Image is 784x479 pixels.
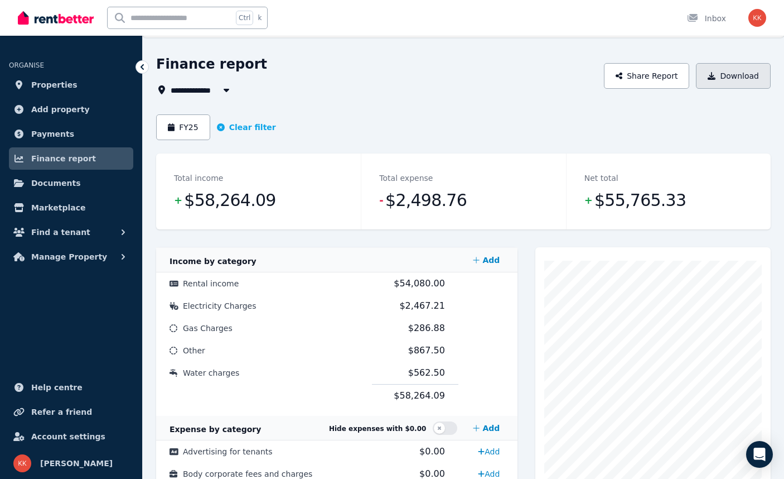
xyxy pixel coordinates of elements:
a: Payments [9,123,133,145]
a: Refer a friend [9,401,133,423]
span: $0.00 [419,468,445,479]
img: Klevis Kllogjri [13,454,31,472]
span: Hide expenses with $0.00 [329,425,426,433]
span: k [258,13,262,22]
span: [PERSON_NAME] [40,457,113,470]
span: Find a tenant [31,226,90,239]
a: Properties [9,74,133,96]
button: Share Report [604,63,690,89]
span: Gas Charges [183,324,233,333]
span: Payments [31,127,74,141]
button: Clear filter [217,122,276,133]
span: Income by category [170,257,257,266]
span: Finance report [31,152,96,165]
span: Help centre [31,381,83,394]
span: Expense by category [170,425,261,434]
span: - [379,193,383,208]
span: $54,080.00 [394,278,445,289]
span: $2,498.76 [385,189,467,212]
a: Marketplace [9,197,133,219]
h1: Finance report [156,55,267,73]
a: Add [468,417,504,439]
span: Account settings [31,430,105,443]
a: Documents [9,172,133,194]
span: Ctrl [236,11,253,25]
span: Add property [31,103,90,116]
a: Help centre [9,376,133,399]
dt: Net total [584,171,618,185]
span: Electricity Charges [183,301,257,310]
span: Other [183,346,205,355]
span: $55,765.33 [594,189,686,212]
dt: Total expense [379,171,433,185]
span: Advertising for tenants [183,447,273,456]
button: FY25 [156,114,210,140]
span: Marketplace [31,201,85,214]
dt: Total income [174,171,223,185]
div: Inbox [687,13,726,24]
span: $58,264.09 [394,390,445,401]
span: + [584,193,592,208]
img: Klevis Kllogjri [748,9,766,27]
span: $2,467.21 [399,300,444,311]
span: Manage Property [31,250,107,264]
span: Body corporate fees and charges [183,470,312,478]
span: Refer a friend [31,405,92,419]
a: Finance report [9,147,133,170]
button: Manage Property [9,246,133,268]
span: + [174,193,182,208]
a: Account settings [9,425,133,448]
a: Add [473,443,504,461]
button: Find a tenant [9,221,133,243]
a: Add [468,249,504,271]
button: Download [696,63,771,89]
span: Water charges [183,368,239,377]
span: $58,264.09 [184,189,275,212]
a: Add property [9,98,133,121]
span: $286.88 [408,323,445,333]
span: Rental income [183,279,239,288]
span: ORGANISE [9,61,44,69]
span: $867.50 [408,345,445,356]
div: Open Intercom Messenger [746,441,773,468]
span: Documents [31,176,81,190]
span: $562.50 [408,367,445,378]
span: $0.00 [419,446,445,457]
img: RentBetter [18,9,94,26]
span: Properties [31,78,78,92]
